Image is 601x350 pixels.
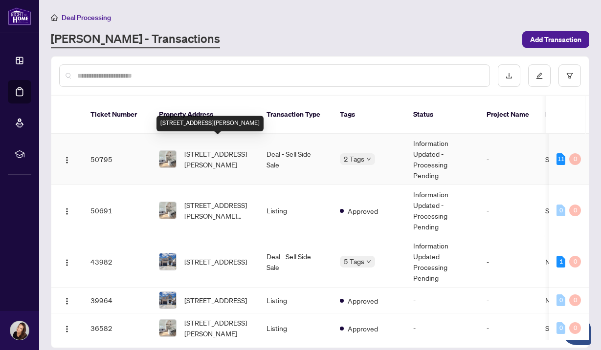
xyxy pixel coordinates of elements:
[59,151,75,167] button: Logo
[566,72,573,79] span: filter
[83,288,151,313] td: 39964
[159,292,176,309] img: thumbnail-img
[348,323,378,334] span: Approved
[159,253,176,270] img: thumbnail-img
[366,259,371,264] span: down
[51,31,220,48] a: [PERSON_NAME] - Transactions
[479,96,537,134] th: Project Name
[59,292,75,308] button: Logo
[184,317,251,339] span: [STREET_ADDRESS][PERSON_NAME]
[62,13,111,22] span: Deal Processing
[479,288,537,313] td: -
[344,256,364,267] span: 5 Tags
[59,254,75,269] button: Logo
[528,64,551,87] button: edit
[545,206,584,215] span: S12367730
[556,153,565,165] div: 11
[259,185,332,236] td: Listing
[569,294,581,306] div: 0
[59,203,75,218] button: Logo
[83,134,151,185] td: 50795
[8,7,31,25] img: logo
[479,313,537,343] td: -
[184,200,251,221] span: [STREET_ADDRESS][PERSON_NAME][PERSON_NAME]
[259,134,332,185] td: Deal - Sell Side Sale
[556,294,565,306] div: 0
[63,207,71,215] img: Logo
[259,236,332,288] td: Deal - Sell Side Sale
[405,185,479,236] td: Information Updated - Processing Pending
[259,313,332,343] td: Listing
[479,236,537,288] td: -
[522,31,589,48] button: Add Transaction
[51,14,58,21] span: home
[569,322,581,334] div: 0
[184,148,251,170] span: [STREET_ADDRESS][PERSON_NAME]
[545,257,585,266] span: N12228758
[59,320,75,336] button: Logo
[63,156,71,164] img: Logo
[569,256,581,268] div: 0
[569,153,581,165] div: 0
[159,320,176,336] img: thumbnail-img
[348,206,378,216] span: Approved
[498,64,520,87] button: download
[479,185,537,236] td: -
[83,96,151,134] th: Ticket Number
[10,321,29,340] img: Profile Icon
[530,32,581,47] span: Add Transaction
[405,236,479,288] td: Information Updated - Processing Pending
[83,185,151,236] td: 50691
[156,116,264,131] div: [STREET_ADDRESS][PERSON_NAME]
[545,296,585,305] span: N12228758
[83,236,151,288] td: 43982
[184,295,247,306] span: [STREET_ADDRESS]
[151,96,259,134] th: Property Address
[405,134,479,185] td: Information Updated - Processing Pending
[348,295,378,306] span: Approved
[556,205,565,216] div: 0
[63,325,71,333] img: Logo
[63,259,71,267] img: Logo
[366,157,371,162] span: down
[556,322,565,334] div: 0
[159,202,176,219] img: thumbnail-img
[259,96,332,134] th: Transaction Type
[569,205,581,216] div: 0
[545,155,584,164] span: S12367730
[159,151,176,167] img: thumbnail-img
[536,72,543,79] span: edit
[332,96,405,134] th: Tags
[545,324,584,332] span: S12175030
[405,96,479,134] th: Status
[556,256,565,268] div: 1
[537,96,596,134] th: MLS #
[184,256,247,267] span: [STREET_ADDRESS]
[479,134,537,185] td: -
[558,64,581,87] button: filter
[405,313,479,343] td: -
[63,297,71,305] img: Logo
[506,72,512,79] span: download
[405,288,479,313] td: -
[259,288,332,313] td: Listing
[83,313,151,343] td: 36582
[344,153,364,165] span: 2 Tags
